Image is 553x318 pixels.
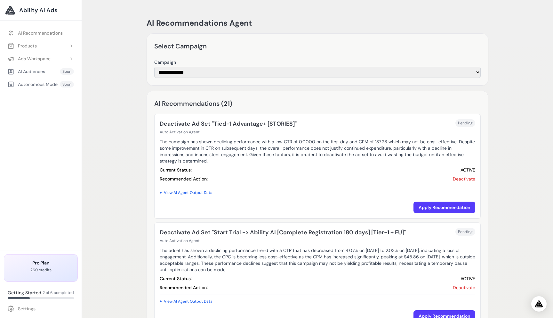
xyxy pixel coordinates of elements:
div: AI Audiences [8,68,45,75]
a: Settings [4,303,78,314]
span: Recommended Action: [160,284,208,291]
a: AI Recommendations [4,27,78,39]
span: Pending [455,119,475,127]
span: Deactivate [453,284,475,291]
span: Getting Started [8,289,41,296]
h2: AI Recommendations (21) [154,98,232,109]
h2: Select Campaign [154,41,207,51]
h1: AI Recommendations Agent [147,18,488,28]
a: Ability AI Ads [5,5,76,15]
span: Soon [60,81,74,88]
span: ACTIVE [461,167,475,173]
button: Apply Recommendation [413,202,475,213]
span: ACTIVE [461,275,475,282]
p: The adset has shown a declining performance trend with a CTR that has decreased from 4.07% on [DA... [160,247,475,273]
label: Campaign [154,59,481,65]
summary: View AI Agent Output Data [160,297,475,305]
p: The campaign has shown declining performance with a low CTR of 0.0000 on the first day and CPM of... [160,138,475,164]
span: Deactivate [453,176,475,182]
a: Getting Started 2 of 6 completed [4,287,78,302]
button: Products [4,40,78,52]
p: 260 credits [9,267,72,272]
span: Recommended Action: [160,176,208,182]
div: Products [8,43,37,49]
span: Soon [60,68,74,75]
div: Auto Activation Agent [160,130,297,135]
div: Auto Activation Agent [160,238,406,243]
span: Current Status: [160,167,192,173]
span: 2 of 6 completed [43,290,74,295]
h3: Pro Plan [9,260,72,266]
span: Current Status: [160,275,192,282]
h3: Deactivate Ad Set "Tied-1 Advantage+ [STORIES]" [160,119,297,128]
div: Autonomous Mode [8,81,58,88]
span: Pending [455,228,475,236]
span: Ability AI Ads [19,6,57,15]
div: Ads Workspace [8,55,51,62]
button: Ads Workspace [4,53,78,64]
h3: Deactivate Ad Set "Start Trial -> Ability AI [Complete Registration 180 days] [Tier-1 + EU]" [160,228,406,237]
summary: View AI Agent Output Data [160,189,475,197]
div: Open Intercom Messenger [531,296,547,312]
